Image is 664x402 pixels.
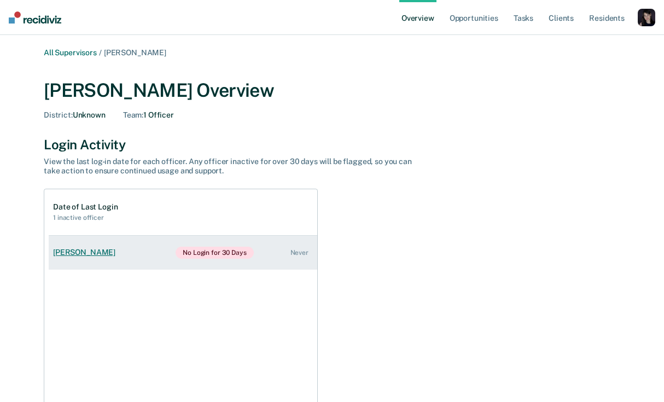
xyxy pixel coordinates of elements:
[123,110,143,119] span: Team :
[49,236,317,270] a: [PERSON_NAME]No Login for 30 Days Never
[44,137,620,153] div: Login Activity
[44,110,73,119] span: District :
[53,214,118,222] h2: 1 inactive officer
[44,157,427,176] div: View the last log-in date for each officer. Any officer inactive for over 30 days will be flagged...
[9,11,61,24] img: Recidiviz
[44,110,106,120] div: Unknown
[53,248,120,257] div: [PERSON_NAME]
[290,249,308,257] div: Never
[123,110,174,120] div: 1 Officer
[97,48,104,57] span: /
[53,202,118,212] h1: Date of Last Login
[104,48,166,57] span: [PERSON_NAME]
[44,79,620,102] div: [PERSON_NAME] Overview
[44,48,97,57] a: All Supervisors
[176,247,254,259] span: No Login for 30 Days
